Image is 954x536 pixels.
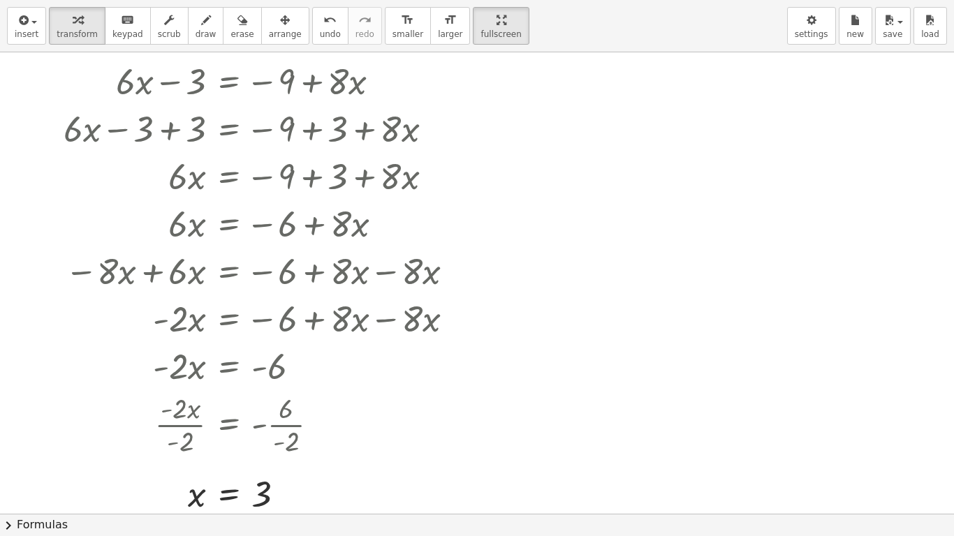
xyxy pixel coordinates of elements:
[57,29,98,39] span: transform
[261,7,309,45] button: arrange
[787,7,836,45] button: settings
[7,7,46,45] button: insert
[443,12,457,29] i: format_size
[473,7,529,45] button: fullscreen
[355,29,374,39] span: redo
[921,29,939,39] span: load
[49,7,105,45] button: transform
[846,29,864,39] span: new
[121,12,134,29] i: keyboard
[150,7,189,45] button: scrub
[438,29,462,39] span: larger
[230,29,254,39] span: erase
[392,29,423,39] span: smaller
[188,7,224,45] button: draw
[269,29,302,39] span: arrange
[323,12,337,29] i: undo
[480,29,521,39] span: fullscreen
[430,7,470,45] button: format_sizelarger
[385,7,431,45] button: format_sizesmaller
[105,7,151,45] button: keyboardkeypad
[196,29,217,39] span: draw
[320,29,341,39] span: undo
[312,7,348,45] button: undoundo
[875,7,911,45] button: save
[883,29,902,39] span: save
[223,7,261,45] button: erase
[913,7,947,45] button: load
[112,29,143,39] span: keypad
[348,7,382,45] button: redoredo
[15,29,38,39] span: insert
[795,29,828,39] span: settings
[158,29,181,39] span: scrub
[401,12,414,29] i: format_size
[839,7,872,45] button: new
[358,12,372,29] i: redo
